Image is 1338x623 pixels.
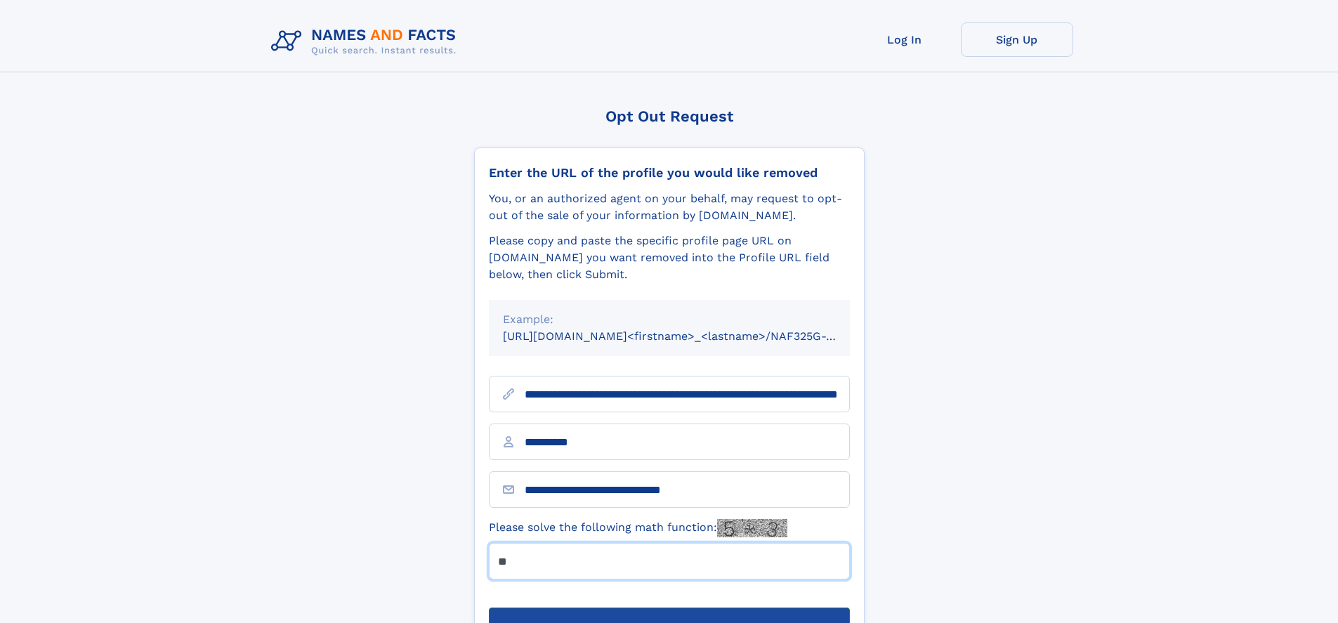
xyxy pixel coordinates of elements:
[489,165,850,181] div: Enter the URL of the profile you would like removed
[848,22,961,57] a: Log In
[489,232,850,283] div: Please copy and paste the specific profile page URL on [DOMAIN_NAME] you want removed into the Pr...
[474,107,865,125] div: Opt Out Request
[503,329,877,343] small: [URL][DOMAIN_NAME]<firstname>_<lastname>/NAF325G-xxxxxxxx
[961,22,1073,57] a: Sign Up
[265,22,468,60] img: Logo Names and Facts
[489,190,850,224] div: You, or an authorized agent on your behalf, may request to opt-out of the sale of your informatio...
[503,311,836,328] div: Example:
[489,519,787,537] label: Please solve the following math function:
